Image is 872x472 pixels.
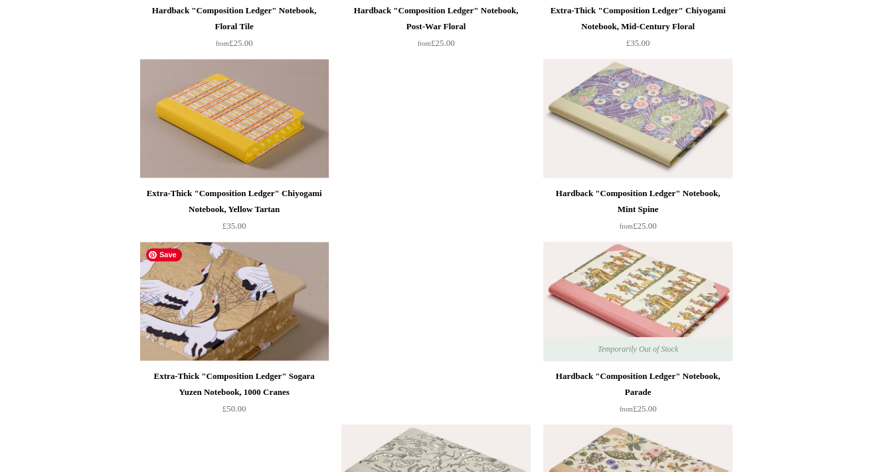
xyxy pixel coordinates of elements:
span: £50.00 [222,404,246,413]
img: Hardback "Composition Ledger" Notebook, Mint Spine [543,59,732,178]
span: from [620,406,633,413]
img: Extra-Thick "Composition Ledger" Sogara Yuzen Notebook, 1000 Cranes [140,241,329,361]
span: Save [146,248,182,261]
a: Hardback "Composition Ledger" Notebook, Parade Hardback "Composition Ledger" Notebook, Parade Tem... [543,241,732,361]
span: £35.00 [222,221,246,231]
div: Hardback "Composition Ledger" Notebook, Mint Spine [547,185,729,217]
a: Hardback "Composition Ledger" Notebook, Parade from£25.00 [543,368,732,423]
span: Temporarily Out of Stock [584,337,691,361]
a: Extra-Thick "Composition Ledger" Sogara Yuzen Notebook, 1000 Cranes £50.00 [140,368,329,423]
a: Hardback "Composition Ledger" Notebook, Floral Tile from£25.00 [140,3,329,57]
div: Extra-Thick "Composition Ledger" Sogara Yuzen Notebook, 1000 Cranes [143,368,325,400]
span: £25.00 [216,38,253,48]
span: from [418,40,431,47]
span: £25.00 [418,38,455,48]
div: Hardback "Composition Ledger" Notebook, Floral Tile [143,3,325,35]
a: Extra-Thick "Composition Ledger" Sogara Yuzen Notebook, 1000 Cranes Extra-Thick "Composition Ledg... [140,241,329,361]
span: from [620,223,633,230]
div: Hardback "Composition Ledger" Notebook, Parade [547,368,729,400]
a: Hardback "Composition Ledger" Notebook, Mint Spine from£25.00 [543,185,732,240]
a: Extra-Thick "Composition Ledger" Chiyogami Notebook, Yellow Tartan Extra-Thick "Composition Ledge... [140,59,329,178]
img: Hardback "Composition Ledger" Notebook, Parade [543,241,732,361]
span: £25.00 [620,404,657,413]
span: £35.00 [626,38,650,48]
span: from [216,40,229,47]
a: Hardback "Composition Ledger" Notebook, Post-War Floral from£25.00 [341,3,530,57]
div: Hardback "Composition Ledger" Notebook, Post-War Floral [345,3,527,35]
a: Extra-Thick "Composition Ledger" Chiyogami Notebook, Mid-Century Floral £35.00 [543,3,732,57]
span: £25.00 [620,221,657,231]
img: Extra-Thick "Composition Ledger" Chiyogami Notebook, Yellow Tartan [140,59,329,178]
a: Hardback "Composition Ledger" Notebook, Mint Spine Hardback "Composition Ledger" Notebook, Mint S... [543,59,732,178]
div: Extra-Thick "Composition Ledger" Chiyogami Notebook, Yellow Tartan [143,185,325,217]
div: Extra-Thick "Composition Ledger" Chiyogami Notebook, Mid-Century Floral [547,3,729,35]
a: Extra-Thick "Composition Ledger" Chiyogami Notebook, Yellow Tartan £35.00 [140,185,329,240]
